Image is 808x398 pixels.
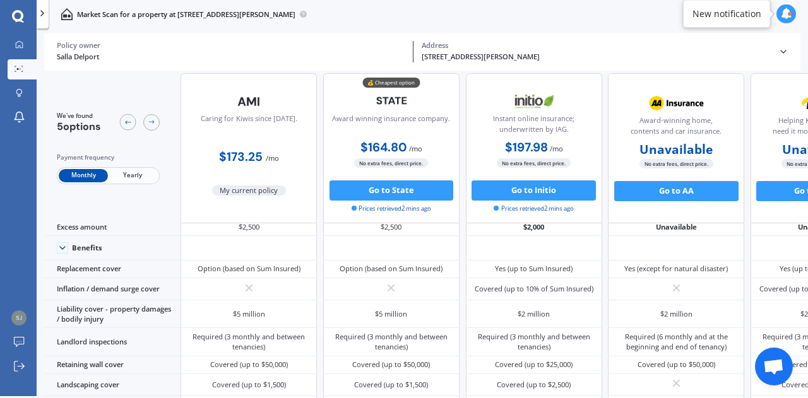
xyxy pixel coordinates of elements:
[44,260,181,278] div: Replacement cover
[473,332,595,352] div: Required (3 monthly and between tenancies)
[638,360,715,370] div: Covered (up to $50,000)
[608,218,744,236] div: Unavailable
[198,264,300,274] div: Option (based on Sum Insured)
[495,360,573,370] div: Covered (up to $25,000)
[501,89,567,114] img: Initio.webp
[44,374,181,396] div: Landscaping cover
[518,309,550,319] div: $2 million
[331,332,452,352] div: Required (3 monthly and between tenancies)
[352,360,430,370] div: Covered (up to $50,000)
[354,158,428,168] span: No extra fees, direct price.
[692,8,761,20] div: New notification
[624,264,728,274] div: Yes (except for natural disaster)
[643,91,710,116] img: AA.webp
[212,185,287,196] span: My current policy
[340,264,443,274] div: Option (based on Sum Insured)
[59,169,108,182] span: Monthly
[330,180,454,201] button: Go to State
[494,204,573,213] span: Prices retrieved 2 mins ago
[72,243,102,252] div: Benefits
[505,139,548,155] b: $197.98
[44,300,181,328] div: Liability cover - property damages / bodily injury
[375,309,407,319] div: $5 million
[475,284,593,294] div: Covered (up to 10% of Sum Insured)
[614,181,739,201] button: Go to AA
[108,169,157,182] span: Yearly
[323,218,460,236] div: $2,500
[216,89,283,114] img: AMI-text-1.webp
[362,78,420,88] div: 💰 Cheapest option
[44,278,181,300] div: Inflation / demand surge cover
[755,348,793,385] a: Open chat
[44,356,181,374] div: Retaining wall cover
[201,114,297,139] div: Caring for Kiwis since [DATE].
[212,380,286,390] div: Covered (up to $1,500)
[472,180,596,201] button: Go to Initio
[266,153,279,163] span: / mo
[354,380,428,390] div: Covered (up to $1,500)
[617,115,735,141] div: Award-winning home, contents and car insurance.
[497,158,571,168] span: No extra fees, direct price.
[352,204,431,213] span: Prices retrieved 2 mins ago
[44,218,181,236] div: Excess amount
[422,52,770,62] div: [STREET_ADDRESS][PERSON_NAME]
[466,218,602,236] div: $2,000
[660,309,692,319] div: $2 million
[57,41,405,50] div: Policy owner
[61,8,73,20] img: home-and-contents.b802091223b8502ef2dd.svg
[639,144,713,155] b: Unavailable
[422,41,770,50] div: Address
[77,9,295,20] p: Market Scan for a property at [STREET_ADDRESS][PERSON_NAME]
[474,114,593,139] div: Instant online insurance; underwritten by IAG.
[497,380,571,390] div: Covered (up to $2,500)
[233,309,265,319] div: $5 million
[550,144,563,153] span: / mo
[219,149,263,165] b: $173.25
[409,144,422,153] span: / mo
[210,360,288,370] div: Covered (up to $50,000)
[44,328,181,356] div: Landlord inspections
[615,332,737,352] div: Required (6 monthly and at the beginning and end of tenancy)
[332,114,450,139] div: Award winning insurance company.
[181,218,317,236] div: $2,500
[57,52,405,62] div: Salla Delport
[11,310,27,325] img: 19665a29728cb633306a90b6138b10be
[360,139,407,155] b: $164.80
[189,332,310,352] div: Required (3 monthly and between tenancies)
[639,159,713,168] span: No extra fees, direct price.
[495,264,573,274] div: Yes (up to Sum Insured)
[57,153,160,163] div: Payment frequency
[57,112,101,120] span: We've found
[358,89,425,113] img: State-text-1.webp
[57,120,101,133] span: 5 options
